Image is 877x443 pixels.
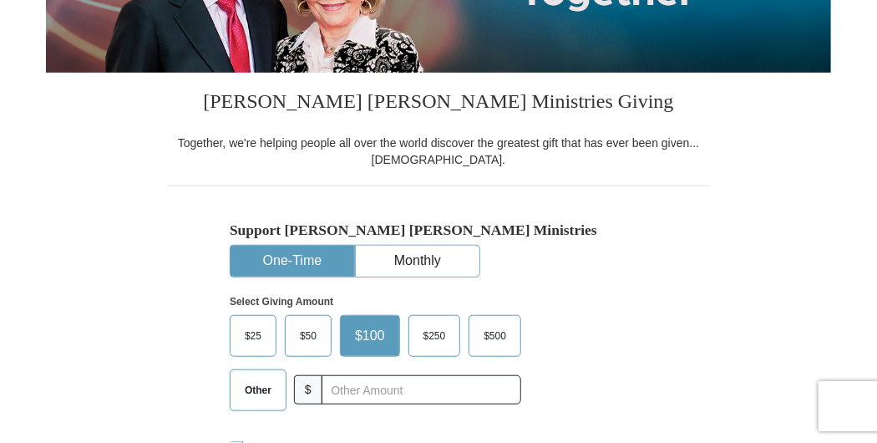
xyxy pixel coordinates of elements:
[347,323,393,349] span: $100
[231,246,354,277] button: One-Time
[356,246,479,277] button: Monthly
[475,323,515,349] span: $500
[415,323,454,349] span: $250
[230,221,647,239] h5: Support [PERSON_NAME] [PERSON_NAME] Ministries
[291,323,325,349] span: $50
[294,375,322,405] span: $
[236,323,270,349] span: $25
[230,296,333,308] strong: Select Giving Amount
[322,375,521,405] input: Other Amount
[167,135,710,168] div: Together, we're helping people all over the world discover the greatest gift that has ever been g...
[236,378,280,403] span: Other
[167,73,710,135] h3: [PERSON_NAME] [PERSON_NAME] Ministries Giving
